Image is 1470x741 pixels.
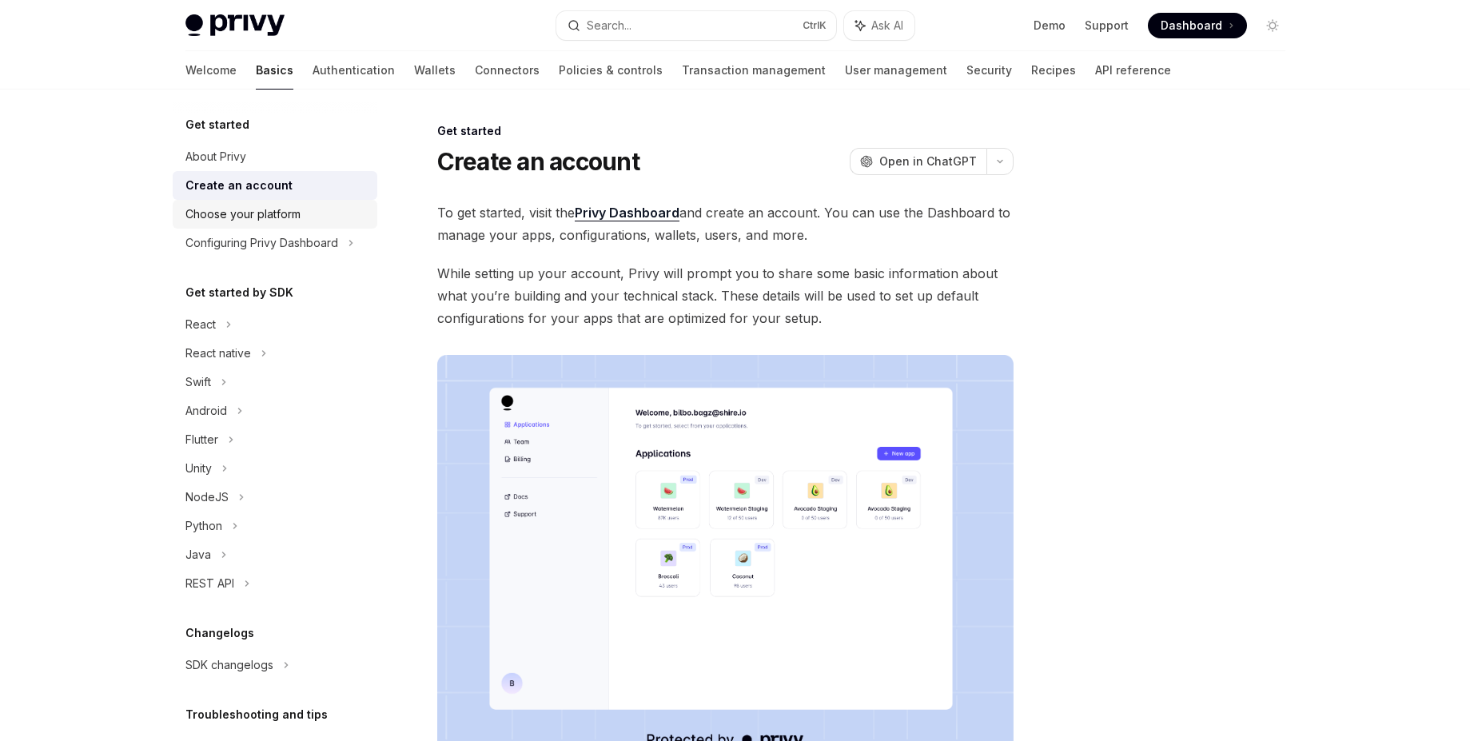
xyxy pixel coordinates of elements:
[559,51,663,90] a: Policies & controls
[185,459,212,478] div: Unity
[587,16,631,35] div: Search...
[185,147,246,166] div: About Privy
[1031,51,1076,90] a: Recipes
[437,123,1014,139] div: Get started
[1095,51,1171,90] a: API reference
[185,51,237,90] a: Welcome
[185,115,249,134] h5: Get started
[185,176,293,195] div: Create an account
[556,11,836,40] button: Search...CtrlK
[185,516,222,536] div: Python
[414,51,456,90] a: Wallets
[879,153,977,169] span: Open in ChatGPT
[313,51,395,90] a: Authentication
[1161,18,1222,34] span: Dashboard
[185,205,301,224] div: Choose your platform
[173,171,377,200] a: Create an account
[185,574,234,593] div: REST API
[185,623,254,643] h5: Changelogs
[256,51,293,90] a: Basics
[475,51,540,90] a: Connectors
[185,344,251,363] div: React native
[682,51,826,90] a: Transaction management
[185,401,227,420] div: Android
[185,14,285,37] img: light logo
[437,262,1014,329] span: While setting up your account, Privy will prompt you to share some basic information about what y...
[1148,13,1247,38] a: Dashboard
[185,283,293,302] h5: Get started by SDK
[850,148,986,175] button: Open in ChatGPT
[803,19,827,32] span: Ctrl K
[185,372,211,392] div: Swift
[1085,18,1129,34] a: Support
[845,51,947,90] a: User management
[173,142,377,171] a: About Privy
[185,655,273,675] div: SDK changelogs
[437,201,1014,246] span: To get started, visit the and create an account. You can use the Dashboard to manage your apps, c...
[1034,18,1066,34] a: Demo
[185,488,229,507] div: NodeJS
[185,430,218,449] div: Flutter
[437,147,639,176] h1: Create an account
[173,200,377,229] a: Choose your platform
[966,51,1012,90] a: Security
[1260,13,1285,38] button: Toggle dark mode
[185,705,328,724] h5: Troubleshooting and tips
[185,233,338,253] div: Configuring Privy Dashboard
[575,205,679,221] a: Privy Dashboard
[844,11,914,40] button: Ask AI
[871,18,903,34] span: Ask AI
[185,315,216,334] div: React
[185,545,211,564] div: Java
